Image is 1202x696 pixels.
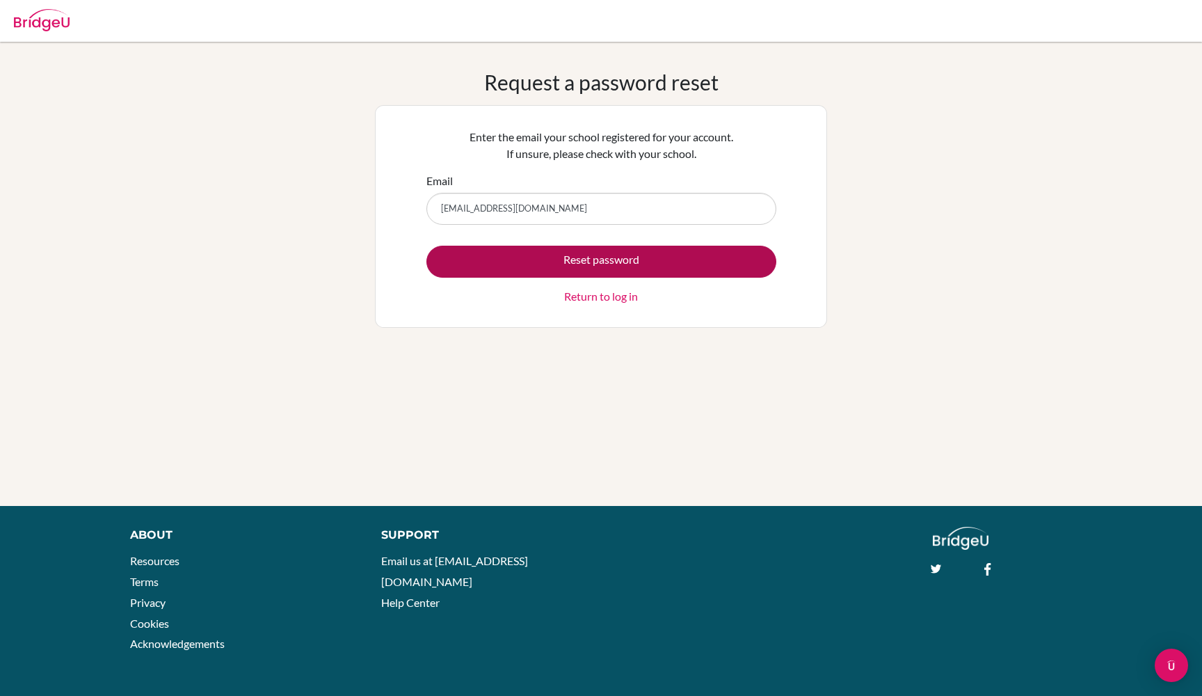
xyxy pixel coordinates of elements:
[130,596,166,609] a: Privacy
[1155,649,1188,682] div: Open Intercom Messenger
[130,575,159,588] a: Terms
[484,70,719,95] h1: Request a password reset
[130,637,225,650] a: Acknowledgements
[130,617,169,630] a: Cookies
[14,9,70,31] img: Bridge-U
[426,246,776,278] button: Reset password
[426,173,453,189] label: Email
[381,596,440,609] a: Help Center
[381,527,586,544] div: Support
[130,554,179,567] a: Resources
[564,288,638,305] a: Return to log in
[933,527,989,550] img: logo_white@2x-f4f0deed5e89b7ecb1c2cc34c3e3d731f90f0f143d5ea2071677605dd97b5244.png
[426,129,776,162] p: Enter the email your school registered for your account. If unsure, please check with your school.
[130,527,350,544] div: About
[381,554,528,588] a: Email us at [EMAIL_ADDRESS][DOMAIN_NAME]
